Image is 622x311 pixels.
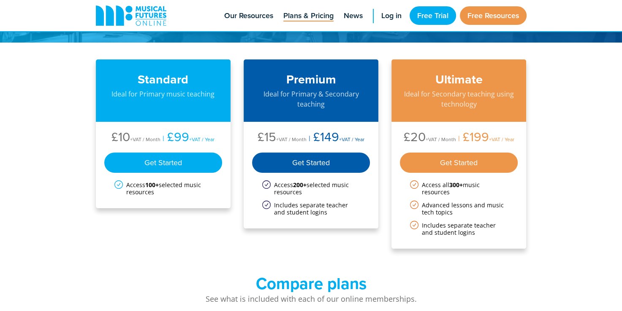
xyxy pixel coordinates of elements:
li: £149 [307,130,364,146]
li: Includes separate teacher and student logins [410,222,508,236]
h3: Premium [252,72,370,87]
p: Ideal for Secondary teaching using technology [400,89,518,109]
strong: 300+ [449,181,463,189]
li: Includes separate teacher and student logins [262,201,360,216]
span: +VAT / Year [189,136,215,143]
span: News [344,10,363,21]
h3: Standard [104,72,223,87]
li: Access selected music resources [262,181,360,196]
p: Ideal for Primary & Secondary teaching [252,89,370,109]
div: Get Started [400,153,518,173]
li: Access all music resources [410,181,508,196]
li: Advanced lessons and music tech topics [410,201,508,216]
h3: Ultimate [400,72,518,87]
span: Plans & Pricing [283,10,334,21]
li: Access selected music resources [114,181,212,196]
span: +VAT / Month [426,136,456,143]
li: £99 [160,130,215,146]
li: £199 [456,130,514,146]
span: +VAT / Year [339,136,364,143]
li: £15 [258,130,307,146]
span: +VAT / Month [130,136,160,143]
p: Ideal for Primary music teaching [104,89,223,99]
li: £10 [111,130,160,146]
p: See what is included with each of our online memberships. [96,293,527,305]
span: +VAT / Year [489,136,514,143]
div: Get Started [252,153,370,173]
a: Free Trial [410,6,456,25]
span: Log in [381,10,402,21]
h2: Compare plans [96,274,527,293]
strong: 200+ [293,181,307,189]
a: Free Resources [460,6,527,25]
span: Our Resources [224,10,273,21]
strong: 100+ [145,181,159,189]
div: Get Started [104,153,223,173]
li: £20 [404,130,456,146]
span: +VAT / Month [276,136,307,143]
